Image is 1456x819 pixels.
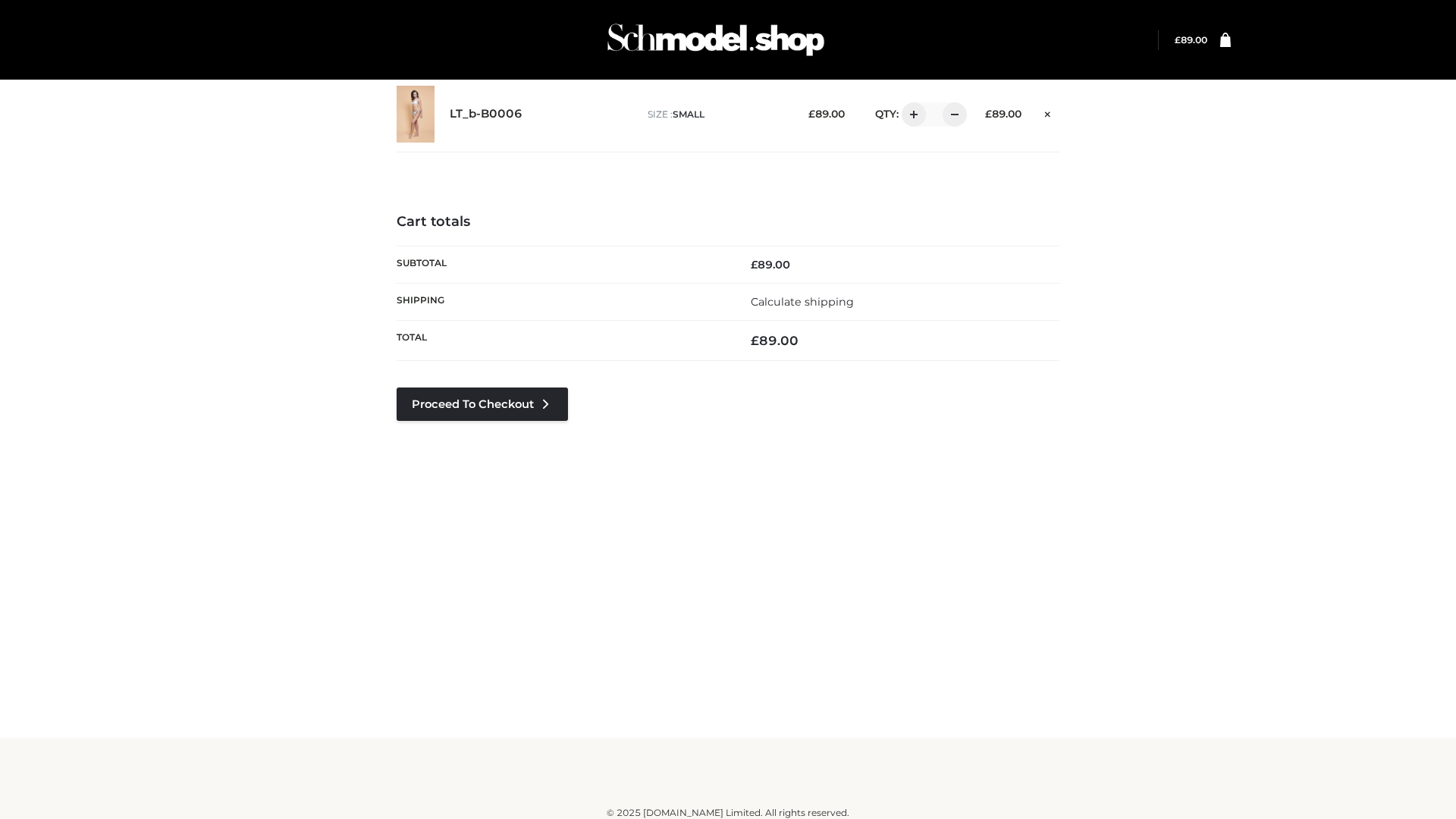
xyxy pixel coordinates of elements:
span: £ [751,258,758,271]
h4: Cart totals [397,214,1059,231]
th: Subtotal [397,246,728,283]
bdi: 89.00 [751,333,799,348]
bdi: 89.00 [985,108,1021,120]
img: Schmodel Admin 964 [602,10,830,70]
div: QTY: [860,102,962,127]
th: Shipping [397,283,728,320]
a: Calculate shipping [751,295,854,309]
a: £89.00 [1175,34,1207,45]
span: £ [1175,34,1181,45]
span: £ [985,108,992,120]
bdi: 89.00 [751,258,790,271]
span: SMALL [673,108,704,120]
bdi: 89.00 [808,108,845,120]
p: size : [648,108,785,121]
a: LT_b-B0006 [450,107,522,121]
bdi: 89.00 [1175,34,1207,45]
span: £ [808,108,815,120]
span: £ [751,333,759,348]
th: Total [397,321,728,361]
a: Proceed to Checkout [397,388,568,421]
a: Remove this item [1037,102,1059,122]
